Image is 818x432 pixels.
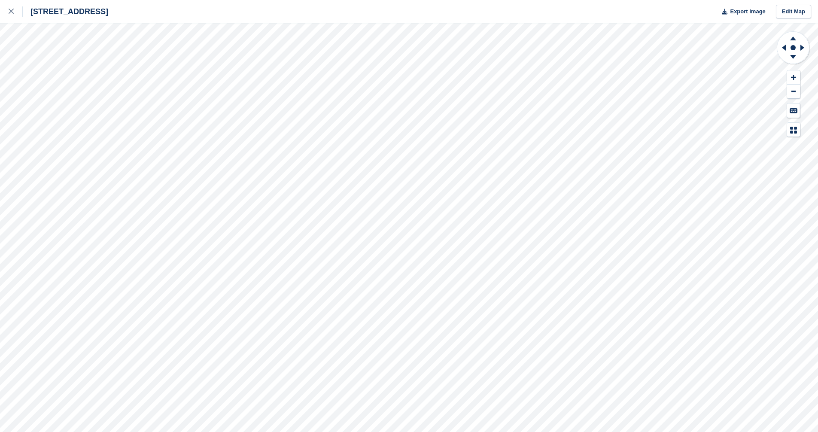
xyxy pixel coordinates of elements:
a: Edit Map [776,5,811,19]
button: Keyboard Shortcuts [787,103,800,118]
button: Zoom Out [787,85,800,99]
button: Zoom In [787,70,800,85]
div: [STREET_ADDRESS] [23,6,108,17]
span: Export Image [730,7,765,16]
button: Export Image [717,5,766,19]
button: Map Legend [787,123,800,137]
